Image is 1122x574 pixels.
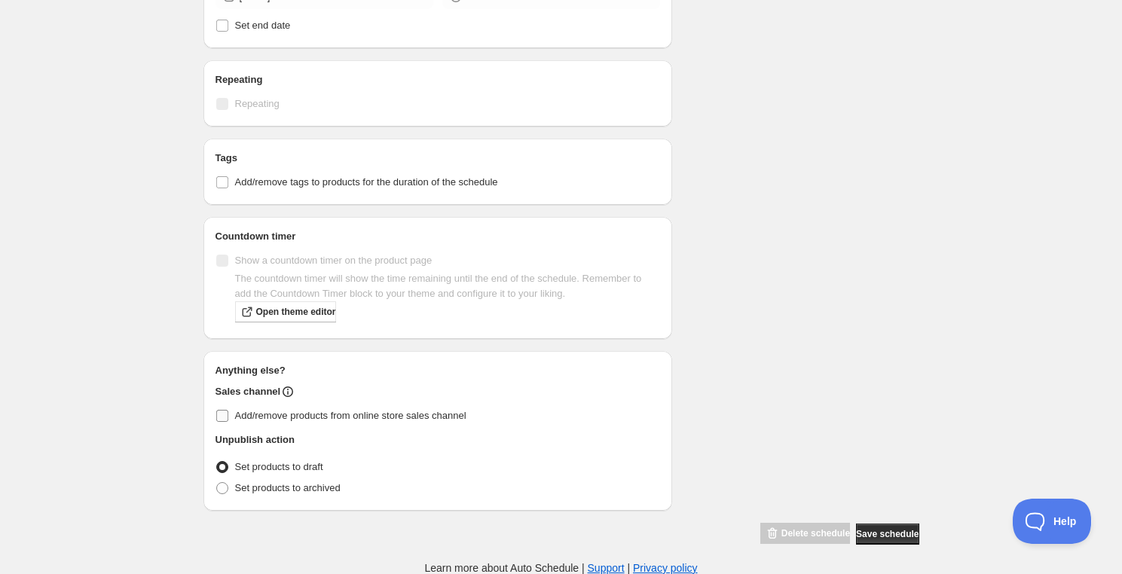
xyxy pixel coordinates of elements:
span: Add/remove products from online store sales channel [235,410,466,421]
h2: Repeating [216,72,661,87]
span: Add/remove tags to products for the duration of the schedule [235,176,498,188]
span: Save schedule [856,528,919,540]
h2: Countdown timer [216,229,661,244]
span: Open theme editor [256,306,336,318]
button: Save schedule [856,524,919,545]
span: Set products to draft [235,461,323,472]
a: Open theme editor [235,301,336,322]
span: Show a countdown timer on the product page [235,255,433,266]
h2: Unpublish action [216,432,295,447]
h2: Sales channel [216,384,281,399]
span: Set end date [235,20,291,31]
h2: Tags [216,151,661,166]
a: Privacy policy [633,562,698,574]
h2: Anything else? [216,363,661,378]
iframe: Toggle Customer Support [1013,499,1092,544]
span: Set products to archived [235,482,341,493]
span: Repeating [235,98,280,109]
p: The countdown timer will show the time remaining until the end of the schedule. Remember to add t... [235,271,661,301]
a: Support [588,562,625,574]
